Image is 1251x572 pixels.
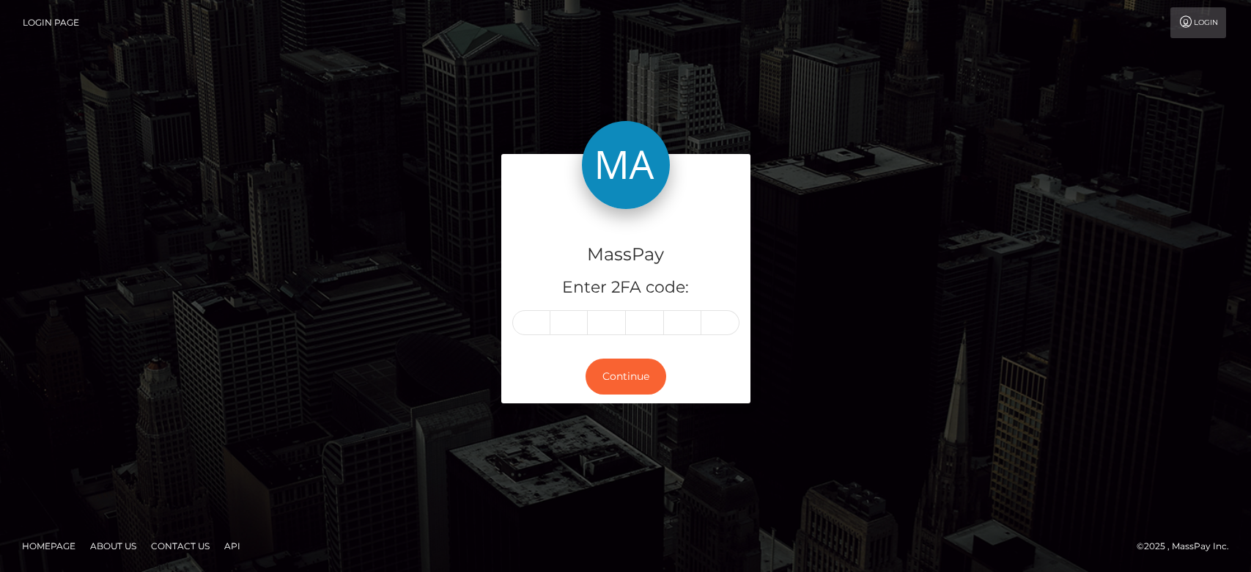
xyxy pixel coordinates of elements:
[512,276,739,299] h5: Enter 2FA code:
[23,7,79,38] a: Login Page
[145,535,215,557] a: Contact Us
[512,242,739,268] h4: MassPay
[586,359,666,395] button: Continue
[1170,7,1226,38] a: Login
[582,121,670,209] img: MassPay
[84,535,142,557] a: About Us
[16,535,81,557] a: Homepage
[218,535,246,557] a: API
[1137,538,1240,554] div: © 2025 , MassPay Inc.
